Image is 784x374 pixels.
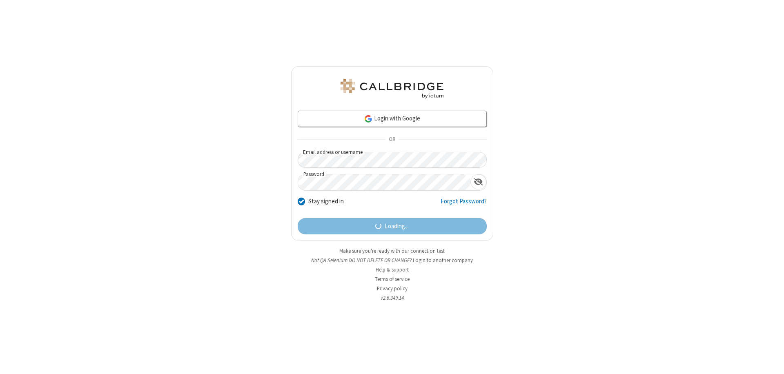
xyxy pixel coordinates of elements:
img: google-icon.png [364,114,373,123]
span: Loading... [385,222,409,231]
a: Make sure you're ready with our connection test [339,247,445,254]
iframe: Chat [764,353,778,368]
input: Password [298,174,470,190]
span: OR [385,134,399,145]
div: Show password [470,174,486,189]
img: QA Selenium DO NOT DELETE OR CHANGE [339,79,445,98]
a: Help & support [376,266,409,273]
button: Loading... [298,218,487,234]
input: Email address or username [298,152,487,168]
a: Forgot Password? [441,197,487,212]
li: v2.6.349.14 [291,294,493,302]
label: Stay signed in [308,197,344,206]
button: Login to another company [413,256,473,264]
a: Privacy policy [377,285,408,292]
a: Login with Google [298,111,487,127]
a: Terms of service [375,276,410,283]
li: Not QA Selenium DO NOT DELETE OR CHANGE? [291,256,493,264]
